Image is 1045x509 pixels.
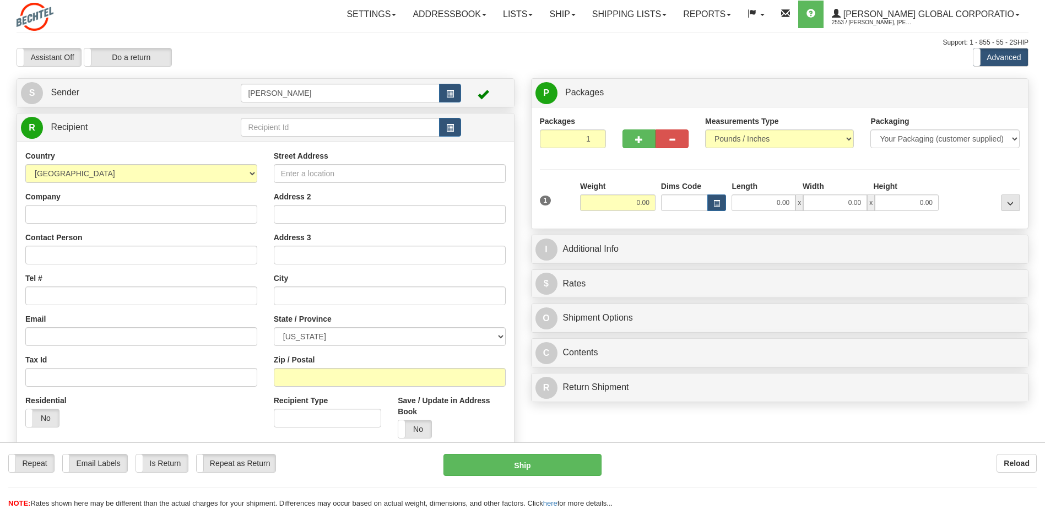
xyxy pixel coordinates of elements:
a: RReturn Shipment [535,376,1025,399]
label: Tel # [25,273,42,284]
span: Recipient [51,122,88,132]
label: Is Return [136,454,188,472]
label: Address 3 [274,232,311,243]
label: Measurements Type [705,116,779,127]
a: S Sender [21,82,241,104]
label: Company [25,191,61,202]
a: $Rates [535,273,1025,295]
a: CContents [535,342,1025,364]
span: O [535,307,557,329]
a: here [543,499,557,507]
label: Width [803,181,824,192]
a: [PERSON_NAME] Global Corporatio 2553 / [PERSON_NAME], [PERSON_NAME] [824,1,1028,28]
div: ... [1001,194,1020,211]
label: Country [25,150,55,161]
label: Length [732,181,757,192]
label: City [274,273,288,284]
label: Address 2 [274,191,311,202]
a: Shipping lists [584,1,675,28]
label: Save / Update in Address Book [398,395,505,417]
a: Settings [338,1,404,28]
span: 2553 / [PERSON_NAME], [PERSON_NAME] [832,17,914,28]
b: Reload [1004,459,1030,468]
label: Residential [25,395,67,406]
label: Street Address [274,150,328,161]
div: Support: 1 - 855 - 55 - 2SHIP [17,38,1028,47]
span: $ [535,273,557,295]
button: Ship [443,454,601,476]
span: S [21,82,43,104]
span: 1 [540,196,551,205]
label: Weight [580,181,605,192]
label: Packages [540,116,576,127]
label: Email Labels [63,454,127,472]
input: Sender Id [241,84,439,102]
label: No [398,420,431,438]
span: [PERSON_NAME] Global Corporatio [841,9,1014,19]
span: R [535,377,557,399]
a: Addressbook [404,1,495,28]
label: Recipient Type [274,395,328,406]
label: Zip / Postal [274,354,315,365]
a: OShipment Options [535,307,1025,329]
label: Height [873,181,897,192]
label: Contact Person [25,232,82,243]
a: P Packages [535,82,1025,104]
label: Repeat as Return [197,454,275,472]
span: Sender [51,88,79,97]
span: NOTE: [8,499,30,507]
label: Advanced [973,48,1028,66]
span: I [535,239,557,261]
a: R Recipient [21,116,216,139]
label: Do a return [84,48,171,66]
span: P [535,82,557,104]
label: State / Province [274,313,332,324]
input: Recipient Id [241,118,439,137]
img: logo2553.jpg [17,3,53,31]
a: Lists [495,1,541,28]
a: Reports [675,1,739,28]
input: Enter a location [274,164,506,183]
a: Ship [541,1,583,28]
label: Assistant Off [17,48,81,66]
label: Repeat [9,454,54,472]
iframe: chat widget [1020,198,1044,311]
label: No [26,409,59,427]
span: x [867,194,875,211]
span: Packages [565,88,604,97]
span: R [21,117,43,139]
label: Tax Id [25,354,47,365]
button: Reload [997,454,1037,473]
span: x [795,194,803,211]
a: IAdditional Info [535,238,1025,261]
label: Packaging [870,116,909,127]
span: C [535,342,557,364]
label: Email [25,313,46,324]
label: Dims Code [661,181,701,192]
